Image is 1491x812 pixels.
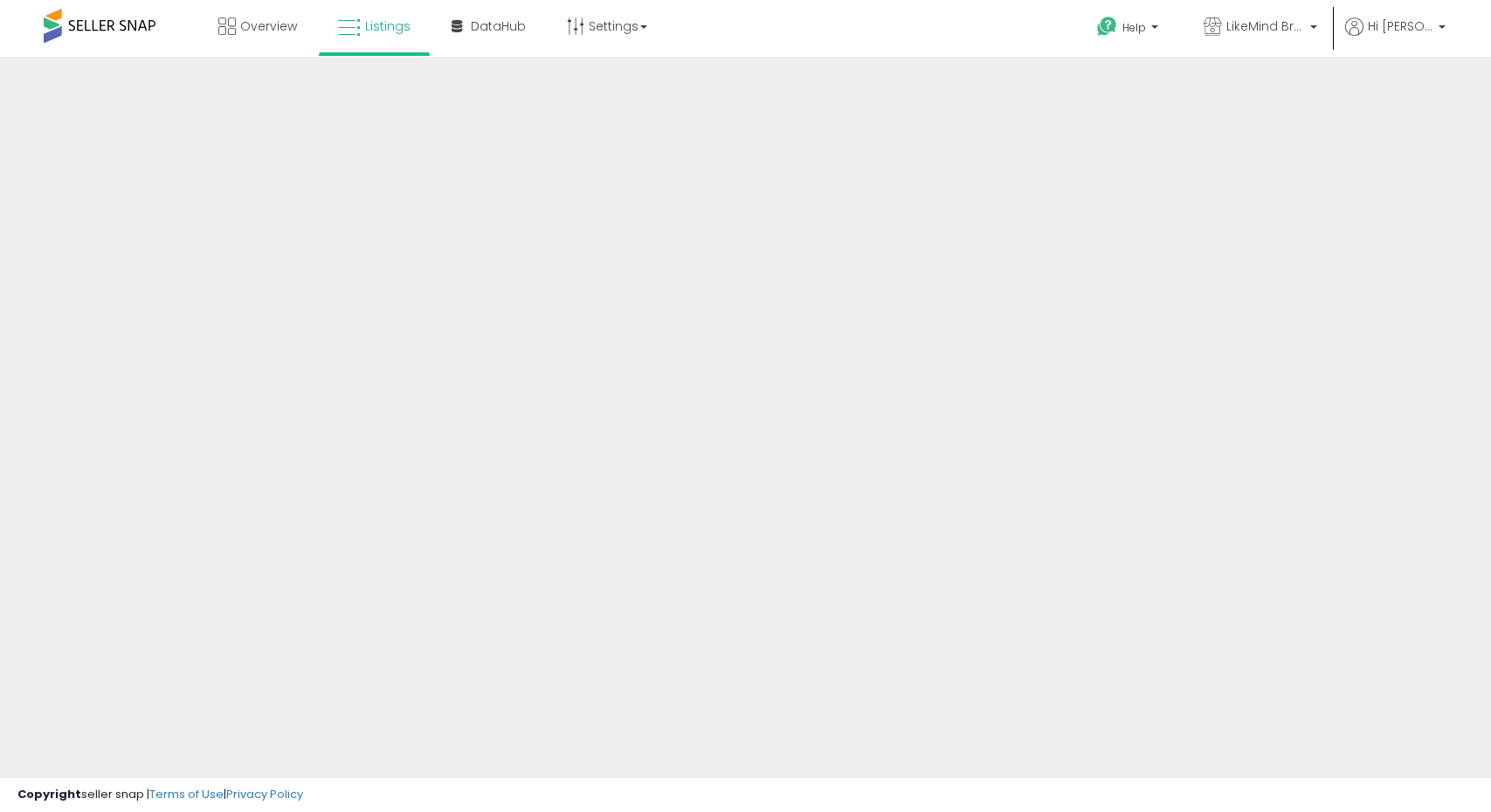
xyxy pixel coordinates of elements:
[1122,20,1146,35] span: Help
[1083,3,1176,57] a: Help
[1096,16,1118,38] i: Get Help
[1368,17,1433,35] span: Hi [PERSON_NAME]
[471,17,526,35] span: DataHub
[1345,17,1446,57] a: Hi [PERSON_NAME]
[1226,17,1305,35] span: LikeMind Brands
[240,17,297,35] span: Overview
[365,17,411,35] span: Listings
